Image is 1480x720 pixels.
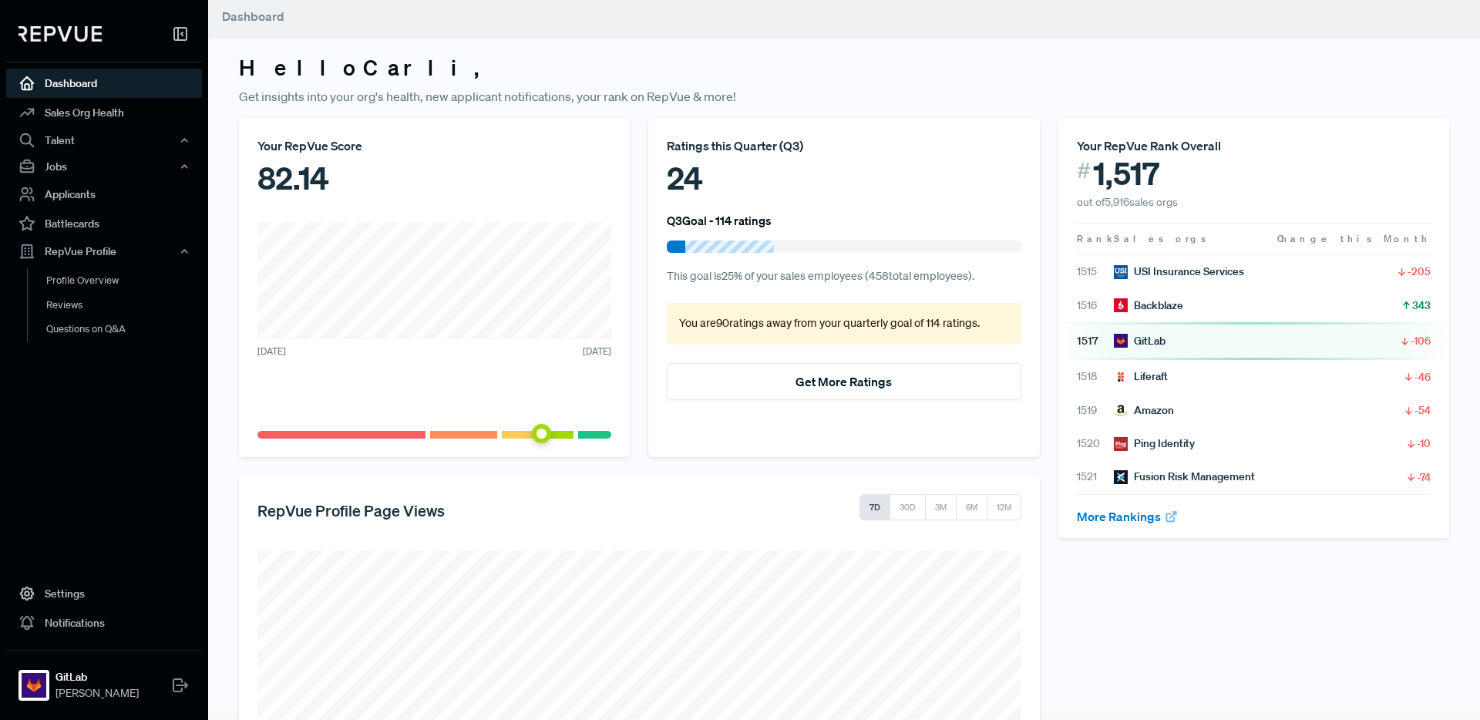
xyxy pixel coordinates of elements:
[1417,469,1431,485] span: -74
[1077,509,1179,524] a: More Rankings
[667,363,1021,400] button: Get More Ratings
[1093,155,1159,192] span: 1,517
[27,293,223,318] a: Reviews
[859,494,890,520] button: 7D
[1077,469,1114,485] span: 1521
[239,55,1449,81] h3: Hello Carli ,
[956,494,987,520] button: 6M
[6,153,202,180] button: Jobs
[667,136,1021,155] div: Ratings this Quarter ( Q3 )
[22,673,46,698] img: GitLab
[1114,470,1128,484] img: Fusion Risk Management
[1411,333,1431,348] span: -106
[6,608,202,638] a: Notifications
[1077,195,1178,209] span: out of 5,916 sales orgs
[1077,155,1091,187] span: #
[257,155,611,201] div: 82.14
[55,669,139,685] strong: GitLab
[6,650,202,708] a: GitLabGitLab[PERSON_NAME]
[1077,264,1114,280] span: 1515
[6,69,202,98] a: Dashboard
[1114,264,1244,280] div: USI Insurance Services
[1114,334,1128,348] img: GitLab
[1077,333,1114,349] span: 1517
[679,315,1008,332] p: You are 90 ratings away from your quarterly goal of 114 ratings .
[667,214,772,227] h6: Q3 Goal - 114 ratings
[1077,138,1221,153] span: Your RepVue Rank Overall
[1114,298,1128,312] img: Backblaze
[1414,369,1431,385] span: -46
[1412,298,1431,313] span: 343
[1114,437,1128,451] img: Ping Identity
[18,26,102,42] img: RepVue
[257,501,445,520] h5: RepVue Profile Page Views
[6,579,202,608] a: Settings
[27,317,223,341] a: Questions on Q&A
[6,180,202,209] a: Applicants
[1417,436,1431,451] span: -10
[987,494,1021,520] button: 12M
[27,268,223,293] a: Profile Overview
[6,127,202,153] button: Talent
[890,494,926,520] button: 30D
[1077,402,1114,419] span: 1519
[6,238,202,264] button: RepVue Profile
[1114,370,1128,384] img: Liferaft
[222,8,284,24] span: Dashboard
[257,136,611,155] div: Your RepVue Score
[6,209,202,238] a: Battlecards
[1077,298,1114,314] span: 1516
[1114,469,1255,485] div: Fusion Risk Management
[1077,436,1114,452] span: 1520
[1114,402,1174,419] div: Amazon
[925,494,957,520] button: 3M
[1114,436,1195,452] div: Ping Identity
[667,155,1021,201] div: 24
[1077,368,1114,385] span: 1518
[1408,264,1431,279] span: -205
[1114,298,1183,314] div: Backblaze
[667,268,1021,285] p: This goal is 25 % of your sales employees ( 458 total employees).
[1114,265,1128,279] img: USI Insurance Services
[1114,368,1168,385] div: Liferaft
[55,685,139,701] span: [PERSON_NAME]
[1114,232,1209,245] span: Sales orgs
[1077,232,1114,246] span: Rank
[1114,403,1128,417] img: Amazon
[6,98,202,127] a: Sales Org Health
[1277,232,1431,245] span: Change this Month
[257,345,286,358] span: [DATE]
[1414,402,1431,418] span: -54
[583,345,611,358] span: [DATE]
[239,87,1449,106] p: Get insights into your org's health, new applicant notifications, your rank on RepVue & more!
[1114,333,1165,349] div: GitLab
